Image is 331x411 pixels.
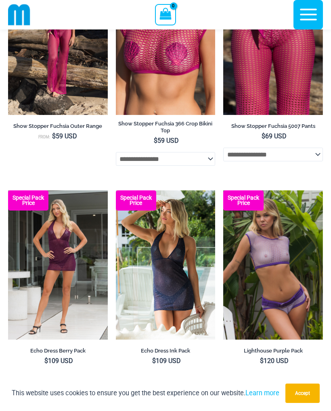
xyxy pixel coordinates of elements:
[52,132,77,140] bdi: 59 USD
[8,123,108,129] h2: Show Stopper Fuchsia Outer Range
[116,190,216,340] img: Echo Ink 5671 Dress 682 Thong 07
[223,347,323,354] h2: Lighthouse Purple Pack
[260,357,289,365] bdi: 120 USD
[154,137,179,144] bdi: 59 USD
[116,195,156,206] b: Special Pack Price
[223,190,323,340] img: Lighthouse Purples 3668 Crop Top 516 Short 11
[38,135,50,139] span: From:
[285,384,320,403] button: Accept
[116,347,216,354] h2: Echo Dress Ink Pack
[260,357,264,365] span: $
[8,195,48,206] b: Special Pack Price
[116,190,216,340] a: Echo Ink 5671 Dress 682 Thong 07 Echo Ink 5671 Dress 682 Thong 08Echo Ink 5671 Dress 682 Thong 08
[8,347,108,357] a: Echo Dress Berry Pack
[8,347,108,354] h2: Echo Dress Berry Pack
[8,190,108,340] a: Echo Berry 5671 Dress 682 Thong 02 Echo Berry 5671 Dress 682 Thong 05Echo Berry 5671 Dress 682 Th...
[152,357,181,365] bdi: 109 USD
[262,132,265,140] span: $
[8,123,108,132] a: Show Stopper Fuchsia Outer Range
[245,389,279,397] a: Learn more
[223,347,323,357] a: Lighthouse Purple Pack
[44,357,48,365] span: $
[154,137,157,144] span: $
[52,132,56,140] span: $
[12,388,279,398] p: This website uses cookies to ensure you get the best experience on our website.
[44,357,73,365] bdi: 109 USD
[223,195,264,206] b: Special Pack Price
[116,120,216,137] a: Show Stopper Fuchsia 366 Crop Bikini Top
[223,190,323,340] a: Lighthouse Purples 3668 Crop Top 516 Short 11 Lighthouse Purples 3668 Crop Top 516 Short 09Lighth...
[262,132,287,140] bdi: 69 USD
[8,4,30,26] img: cropped mm emblem
[116,120,216,134] h2: Show Stopper Fuchsia 366 Crop Bikini Top
[116,347,216,357] a: Echo Dress Ink Pack
[155,4,176,25] a: View Shopping Cart, empty
[8,190,108,340] img: Echo Berry 5671 Dress 682 Thong 02
[223,123,323,129] h2: Show Stopper Fuchsia 5007 Pants
[223,123,323,132] a: Show Stopper Fuchsia 5007 Pants
[152,357,156,365] span: $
